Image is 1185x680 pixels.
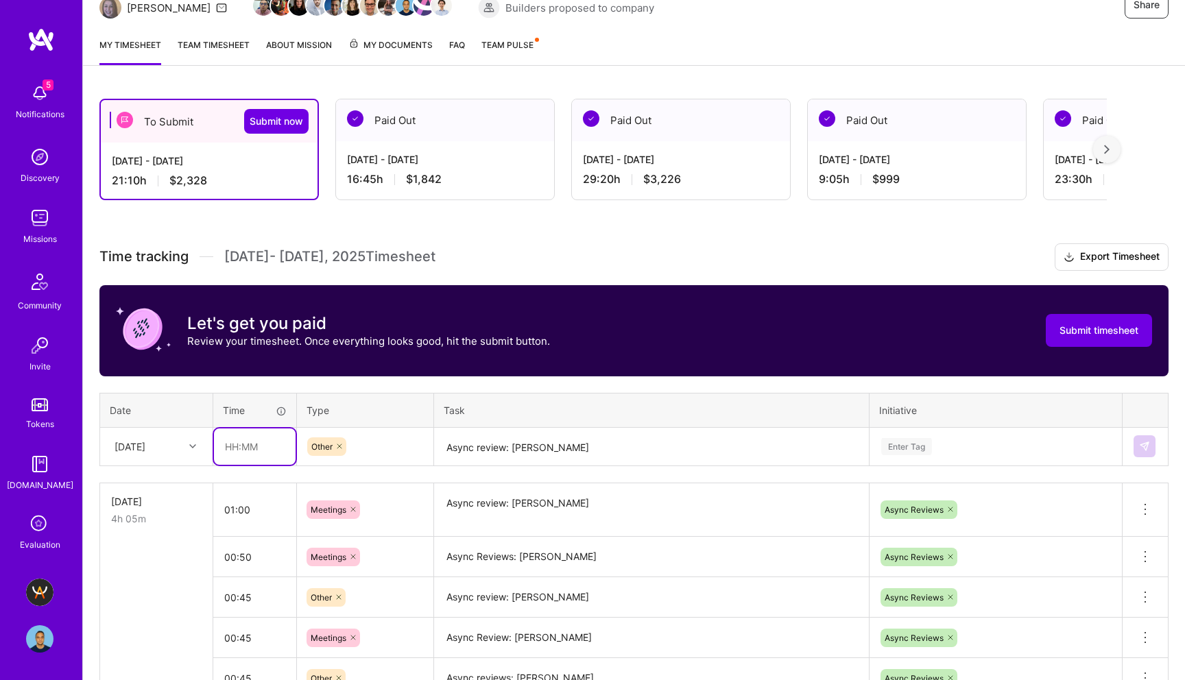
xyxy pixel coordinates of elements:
[808,99,1026,141] div: Paid Out
[111,511,202,526] div: 4h 05m
[1046,314,1152,347] button: Submit timesheet
[16,107,64,121] div: Notifications
[178,38,250,65] a: Team timesheet
[100,393,213,427] th: Date
[348,38,433,53] span: My Documents
[26,450,53,478] img: guide book
[169,173,207,188] span: $2,328
[18,298,62,313] div: Community
[348,38,433,65] a: My Documents
[449,38,465,65] a: FAQ
[26,204,53,232] img: teamwork
[643,172,681,186] span: $3,226
[311,441,333,452] span: Other
[872,172,900,186] span: $999
[311,552,346,562] span: Meetings
[101,100,318,143] div: To Submit
[1064,250,1075,265] i: icon Download
[1104,145,1110,154] img: right
[26,332,53,359] img: Invite
[99,248,189,265] span: Time tracking
[572,99,790,141] div: Paid Out
[311,633,346,643] span: Meetings
[347,152,543,167] div: [DATE] - [DATE]
[23,579,57,606] a: A.Team - Grow A.Team's Community & Demand
[112,173,307,188] div: 21:10 h
[885,505,944,515] span: Async Reviews
[213,539,296,575] input: HH:MM
[819,152,1015,167] div: [DATE] - [DATE]
[32,398,48,411] img: tokens
[127,1,211,15] div: [PERSON_NAME]
[223,403,287,417] div: Time
[481,40,534,50] span: Team Pulse
[224,248,435,265] span: [DATE] - [DATE] , 2025 Timesheet
[7,478,73,492] div: [DOMAIN_NAME]
[583,172,779,186] div: 29:20 h
[885,633,944,643] span: Async Reviews
[885,592,944,603] span: Async Reviews
[347,172,543,186] div: 16:45 h
[311,592,332,603] span: Other
[26,579,53,606] img: A.Team - Grow A.Team's Community & Demand
[187,334,550,348] p: Review your timesheet. Once everything looks good, hit the submit button.
[213,579,296,616] input: HH:MM
[244,109,309,134] button: Submit now
[27,27,55,52] img: logo
[311,505,346,515] span: Meetings
[347,110,363,127] img: Paid Out
[111,494,202,509] div: [DATE]
[27,511,53,537] i: icon SelectionTeam
[406,172,442,186] span: $1,842
[266,38,332,65] a: About Mission
[20,537,60,552] div: Evaluation
[881,436,932,457] div: Enter Tag
[1055,243,1169,271] button: Export Timesheet
[297,393,434,427] th: Type
[213,620,296,656] input: HH:MM
[336,99,554,141] div: Paid Out
[23,265,56,298] img: Community
[23,232,57,246] div: Missions
[583,152,779,167] div: [DATE] - [DATE]
[250,114,303,128] span: Submit now
[189,443,196,450] i: icon Chevron
[26,417,54,431] div: Tokens
[23,625,57,653] a: User Avatar
[214,428,296,465] input: HH:MM
[216,2,227,13] i: icon Mail
[879,403,1112,417] div: Initiative
[885,552,944,562] span: Async Reviews
[435,619,867,657] textarea: Async Review: [PERSON_NAME]
[117,112,133,128] img: To Submit
[26,80,53,107] img: bell
[26,625,53,653] img: User Avatar
[583,110,599,127] img: Paid Out
[435,429,867,465] textarea: Async review: [PERSON_NAME]
[26,143,53,171] img: discovery
[21,171,60,185] div: Discovery
[819,110,835,127] img: Paid Out
[434,393,870,427] th: Task
[505,1,654,15] span: Builders proposed to company
[435,485,867,536] textarea: Async review: [PERSON_NAME]
[43,80,53,90] span: 5
[29,359,51,374] div: Invite
[213,491,296,528] input: HH:MM
[435,579,867,616] textarea: Async review: [PERSON_NAME]
[481,38,538,65] a: Team Pulse
[435,538,867,576] textarea: Async Reviews: [PERSON_NAME]
[112,154,307,168] div: [DATE] - [DATE]
[115,439,145,454] div: [DATE]
[1139,441,1150,452] img: Submit
[187,313,550,334] h3: Let's get you paid
[1055,110,1071,127] img: Paid Out
[116,302,171,356] img: coin
[819,172,1015,186] div: 9:05 h
[99,38,161,65] a: My timesheet
[1060,324,1138,337] span: Submit timesheet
